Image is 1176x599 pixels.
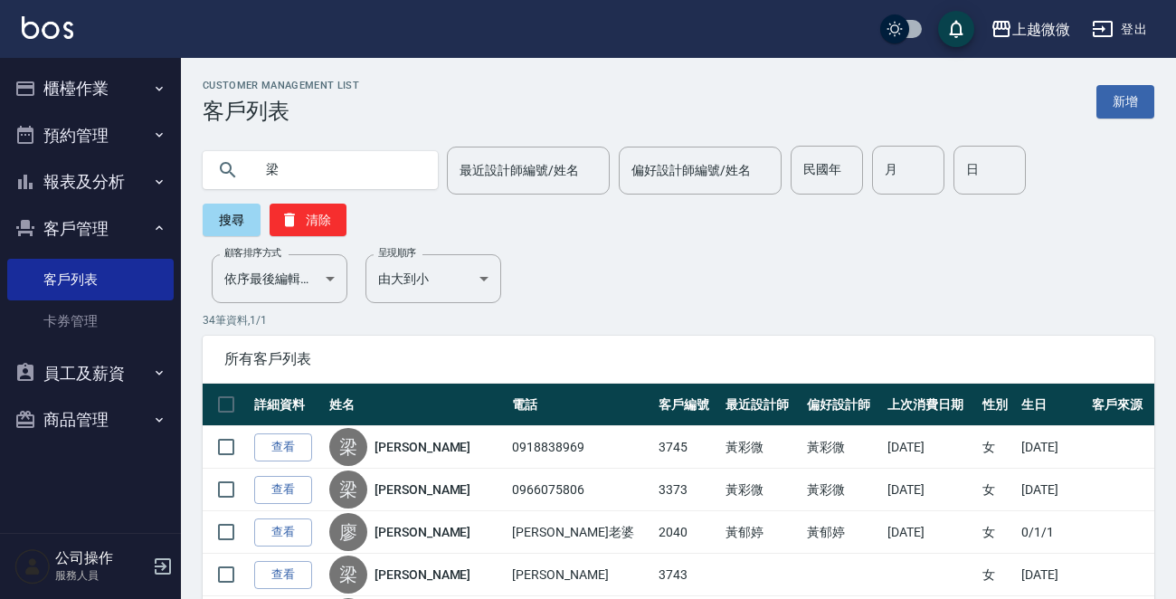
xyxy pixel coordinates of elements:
[365,254,501,303] div: 由大到小
[254,476,312,504] a: 查看
[203,312,1154,328] p: 34 筆資料, 1 / 1
[14,548,51,585] img: Person
[507,554,654,596] td: [PERSON_NAME]
[721,511,802,554] td: 黃郁婷
[978,426,1017,469] td: 女
[7,205,174,252] button: 客戶管理
[325,384,507,426] th: 姓名
[983,11,1077,48] button: 上越微微
[55,549,147,567] h5: 公司操作
[254,561,312,589] a: 查看
[802,511,884,554] td: 黃郁婷
[654,511,721,554] td: 2040
[883,511,978,554] td: [DATE]
[507,426,654,469] td: 0918838969
[978,469,1017,511] td: 女
[7,396,174,443] button: 商品管理
[721,384,802,426] th: 最近設計師
[7,350,174,397] button: 員工及薪資
[22,16,73,39] img: Logo
[203,99,359,124] h3: 客戶列表
[802,469,884,511] td: 黃彩微
[1017,426,1087,469] td: [DATE]
[938,11,974,47] button: save
[212,254,347,303] div: 依序最後編輯時間
[55,567,147,584] p: 服務人員
[254,518,312,547] a: 查看
[329,513,367,551] div: 廖
[375,566,470,584] a: [PERSON_NAME]
[1087,384,1154,426] th: 客戶來源
[654,426,721,469] td: 3745
[329,556,367,594] div: 梁
[375,480,470,499] a: [PERSON_NAME]
[7,259,174,300] a: 客戶列表
[802,426,884,469] td: 黃彩微
[250,384,325,426] th: 詳細資料
[7,300,174,342] a: 卡券管理
[721,469,802,511] td: 黃彩微
[802,384,884,426] th: 偏好設計師
[224,246,281,260] label: 顧客排序方式
[375,523,470,541] a: [PERSON_NAME]
[375,438,470,456] a: [PERSON_NAME]
[507,384,654,426] th: 電話
[253,146,423,195] input: 搜尋關鍵字
[507,511,654,554] td: [PERSON_NAME]老婆
[978,384,1017,426] th: 性別
[1017,469,1087,511] td: [DATE]
[1017,511,1087,554] td: 0/1/1
[978,511,1017,554] td: 女
[883,384,978,426] th: 上次消費日期
[203,204,261,236] button: 搜尋
[1012,18,1070,41] div: 上越微微
[1085,13,1154,46] button: 登出
[7,65,174,112] button: 櫃檯作業
[329,471,367,509] div: 梁
[378,246,416,260] label: 呈現順序
[270,204,346,236] button: 清除
[883,469,978,511] td: [DATE]
[7,158,174,205] button: 報表及分析
[224,350,1133,368] span: 所有客戶列表
[7,112,174,159] button: 預約管理
[654,554,721,596] td: 3743
[721,426,802,469] td: 黃彩微
[883,426,978,469] td: [DATE]
[329,428,367,466] div: 梁
[1017,384,1087,426] th: 生日
[1017,554,1087,596] td: [DATE]
[203,80,359,91] h2: Customer Management List
[254,433,312,461] a: 查看
[978,554,1017,596] td: 女
[1096,85,1154,119] a: 新增
[507,469,654,511] td: 0966075806
[654,469,721,511] td: 3373
[654,384,721,426] th: 客戶編號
